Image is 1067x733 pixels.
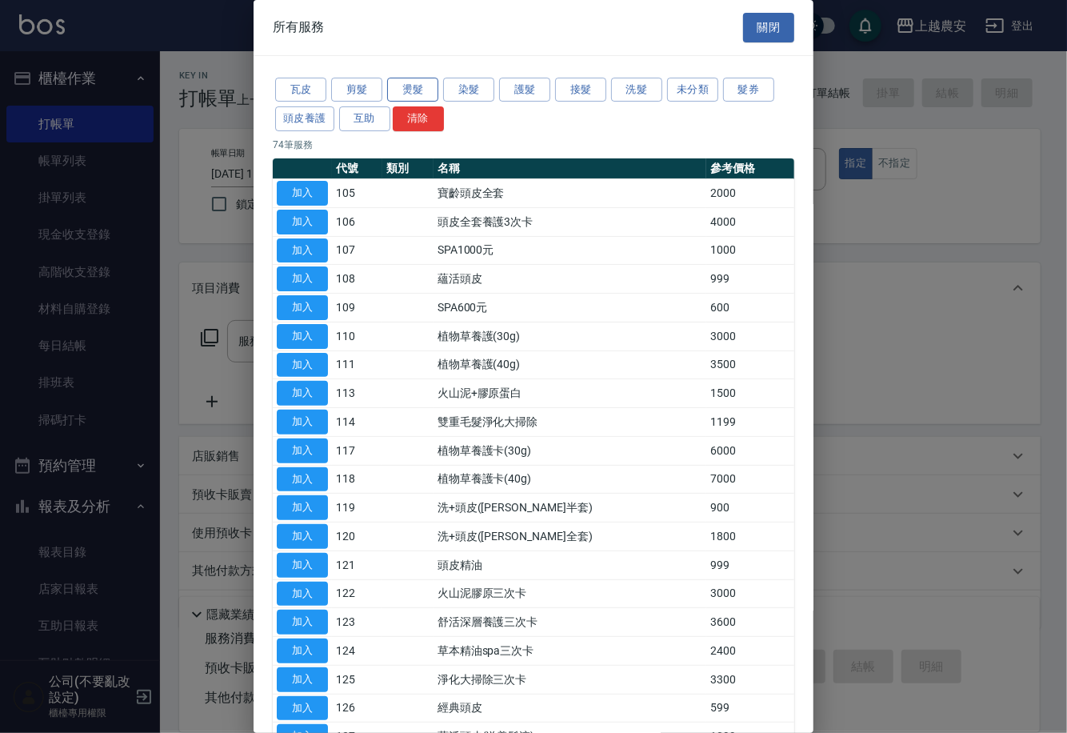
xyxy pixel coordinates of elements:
[277,324,328,349] button: 加入
[611,78,662,102] button: 洗髮
[434,350,706,379] td: 植物草養護(40g)
[434,665,706,694] td: 淨化大掃除三次卡
[332,265,382,294] td: 108
[434,158,706,179] th: 名稱
[277,295,328,320] button: 加入
[332,236,382,265] td: 107
[443,78,494,102] button: 染髮
[331,78,382,102] button: 剪髮
[275,106,334,131] button: 頭皮養護
[706,350,794,379] td: 3500
[332,436,382,465] td: 117
[277,495,328,520] button: 加入
[332,465,382,494] td: 118
[332,579,382,608] td: 122
[277,181,328,206] button: 加入
[393,106,444,131] button: 清除
[275,78,326,102] button: 瓦皮
[706,637,794,666] td: 2400
[332,637,382,666] td: 124
[555,78,606,102] button: 接髮
[277,582,328,607] button: 加入
[434,179,706,208] td: 寶齡頭皮全套
[277,238,328,263] button: 加入
[277,610,328,635] button: 加入
[706,436,794,465] td: 6000
[332,694,382,723] td: 126
[706,179,794,208] td: 2000
[332,350,382,379] td: 111
[434,579,706,608] td: 火山泥膠原三次卡
[332,665,382,694] td: 125
[743,13,794,42] button: 關閉
[277,410,328,435] button: 加入
[332,179,382,208] td: 105
[706,579,794,608] td: 3000
[434,408,706,437] td: 雙重毛髮淨化大掃除
[434,608,706,637] td: 舒活深層養護三次卡
[277,639,328,663] button: 加入
[277,696,328,721] button: 加入
[723,78,774,102] button: 髮券
[706,207,794,236] td: 4000
[277,553,328,578] button: 加入
[332,523,382,551] td: 120
[706,158,794,179] th: 參考價格
[706,694,794,723] td: 599
[434,523,706,551] td: 洗+頭皮([PERSON_NAME]全套)
[339,106,390,131] button: 互助
[277,439,328,463] button: 加入
[434,494,706,523] td: 洗+頭皮([PERSON_NAME]半套)
[332,379,382,408] td: 113
[434,207,706,236] td: 頭皮全套養護3次卡
[667,78,718,102] button: 未分類
[706,665,794,694] td: 3300
[434,694,706,723] td: 經典頭皮
[706,322,794,350] td: 3000
[332,551,382,579] td: 121
[332,294,382,322] td: 109
[706,494,794,523] td: 900
[277,266,328,291] button: 加入
[277,210,328,234] button: 加入
[706,465,794,494] td: 7000
[499,78,550,102] button: 護髮
[332,608,382,637] td: 123
[277,667,328,692] button: 加入
[706,408,794,437] td: 1199
[332,408,382,437] td: 114
[332,494,382,523] td: 119
[706,265,794,294] td: 999
[434,551,706,579] td: 頭皮精油
[277,524,328,549] button: 加入
[277,381,328,406] button: 加入
[434,322,706,350] td: 植物草養護(30g)
[273,19,324,35] span: 所有服務
[387,78,438,102] button: 燙髮
[332,207,382,236] td: 106
[382,158,433,179] th: 類別
[332,158,382,179] th: 代號
[277,467,328,492] button: 加入
[706,523,794,551] td: 1800
[332,322,382,350] td: 110
[434,294,706,322] td: SPA600元
[434,236,706,265] td: SPA1000元
[273,138,794,152] p: 74 筆服務
[706,608,794,637] td: 3600
[434,436,706,465] td: 植物草養護卡(30g)
[434,637,706,666] td: 草本精油spa三次卡
[706,551,794,579] td: 999
[277,353,328,378] button: 加入
[706,379,794,408] td: 1500
[706,294,794,322] td: 600
[434,465,706,494] td: 植物草養護卡(40g)
[434,379,706,408] td: 火山泥+膠原蛋白
[706,236,794,265] td: 1000
[434,265,706,294] td: 蘊活頭皮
